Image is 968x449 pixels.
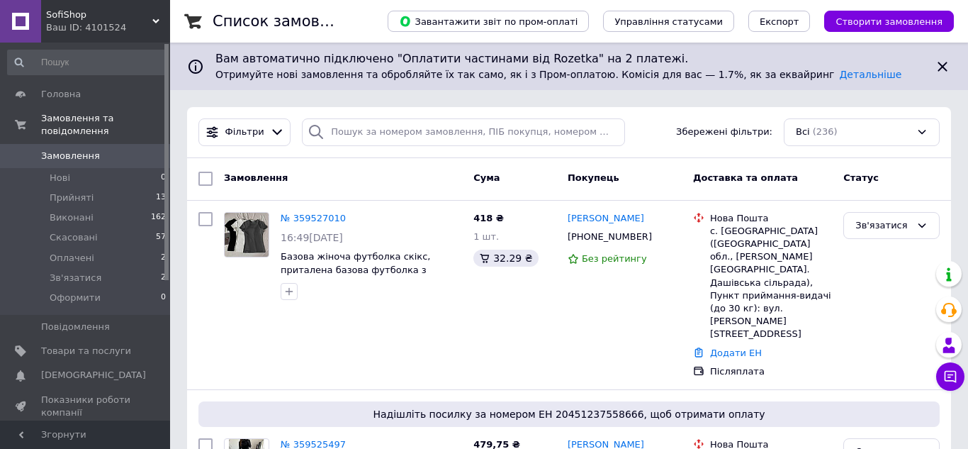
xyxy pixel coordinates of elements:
[215,69,901,80] span: Отримуйте нові замовлення та обробляйте їх так само, як і з Пром-оплатою. Комісія для вас — 1.7%,...
[224,172,288,183] span: Замовлення
[50,192,94,204] span: Прийняті
[565,228,655,246] div: [PHONE_NUMBER]
[41,150,100,162] span: Замовлення
[843,172,879,183] span: Статус
[41,88,81,101] span: Головна
[41,394,131,419] span: Показники роботи компанії
[46,21,170,34] div: Ваш ID: 4101524
[50,292,101,304] span: Оформити
[614,16,723,27] span: Управління статусами
[473,231,499,242] span: 1 шт.
[568,212,644,226] a: [PERSON_NAME]
[224,212,269,257] a: Фото товару
[161,252,166,265] span: 2
[810,16,954,26] a: Створити замовлення
[7,50,167,75] input: Пошук
[835,16,942,27] span: Створити замовлення
[676,126,772,139] span: Збережені фільтри:
[748,11,811,32] button: Експорт
[710,348,762,358] a: Додати ЕН
[473,213,504,223] span: 418 ₴
[213,13,356,30] h1: Список замовлень
[50,172,70,184] span: Нові
[204,407,934,421] span: Надішліть посилку за номером ЕН 20451237558666, щоб отримати оплату
[215,51,923,67] span: Вам автоматично підключено "Оплатити частинами від Rozetka" на 2 платежі.
[399,15,578,28] span: Завантажити звіт по пром-оплаті
[50,272,101,284] span: Зв'язатися
[41,112,170,138] span: Замовлення та повідомлення
[161,172,166,184] span: 0
[710,365,832,378] div: Післяплата
[473,172,500,183] span: Cума
[855,218,911,233] div: Зв'язатися
[41,345,131,357] span: Товари та послуги
[225,213,269,257] img: Фото товару
[760,16,799,27] span: Експорт
[710,225,832,341] div: с. [GEOGRAPHIC_DATA] ([GEOGRAPHIC_DATA] обл., [PERSON_NAME][GEOGRAPHIC_DATA]. Дашівська сільрада)...
[582,253,647,264] span: Без рейтингу
[161,272,166,284] span: 2
[813,126,838,137] span: (236)
[281,213,346,223] a: № 359527010
[388,11,589,32] button: Завантажити звіт по пром-оплаті
[156,192,166,204] span: 13
[156,231,166,244] span: 57
[824,11,954,32] button: Створити замовлення
[41,321,110,333] span: Повідомлення
[796,126,810,139] span: Всі
[281,251,430,288] a: Базова жіноча футболка скікс, приталена базова футболка з віскози SH 2403
[46,9,152,21] span: SofiShop
[161,292,166,304] span: 0
[151,211,166,224] span: 162
[50,231,98,244] span: Скасовані
[281,232,343,243] span: 16:49[DATE]
[568,172,619,183] span: Покупець
[225,126,264,139] span: Фільтри
[41,369,146,382] span: [DEMOGRAPHIC_DATA]
[710,212,832,225] div: Нова Пошта
[50,252,94,265] span: Оплачені
[473,250,538,267] div: 32.29 ₴
[693,172,798,183] span: Доставка та оплата
[50,211,94,224] span: Виконані
[839,69,901,80] a: Детальніше
[603,11,734,32] button: Управління статусами
[936,362,964,391] button: Чат з покупцем
[302,118,625,146] input: Пошук за номером замовлення, ПІБ покупця, номером телефону, Email, номером накладної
